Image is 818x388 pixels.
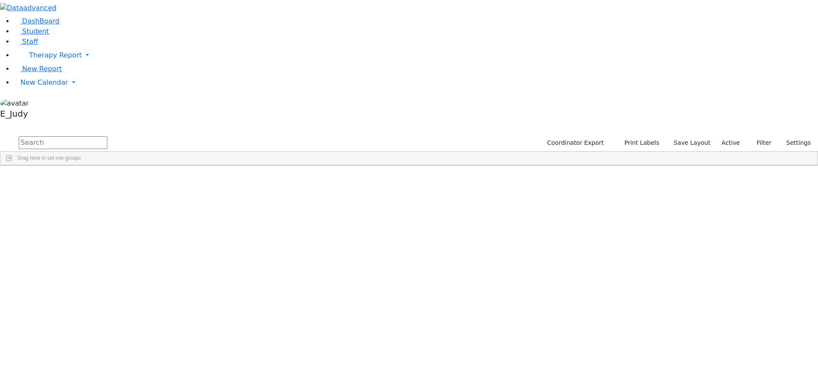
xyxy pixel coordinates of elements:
span: DashBoard [22,17,60,25]
span: Therapy Report [29,51,82,59]
button: Coordinator Export [541,136,608,149]
button: Print Labels [614,136,663,149]
a: New Report [14,65,62,73]
a: New Calendar [14,74,818,91]
a: Therapy Report [14,47,818,64]
span: Drag here to set row groups [17,155,81,161]
button: Settings [775,136,815,149]
a: DashBoard [14,17,60,25]
button: Save Layout [670,136,714,149]
span: New Report [22,65,62,73]
input: Search [19,136,107,149]
span: New Calendar [20,78,68,86]
span: Staff [22,37,38,46]
a: Staff [14,37,38,46]
span: Student [22,27,49,35]
button: Filter [746,136,775,149]
a: Student [14,27,49,35]
label: Active [718,136,744,149]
